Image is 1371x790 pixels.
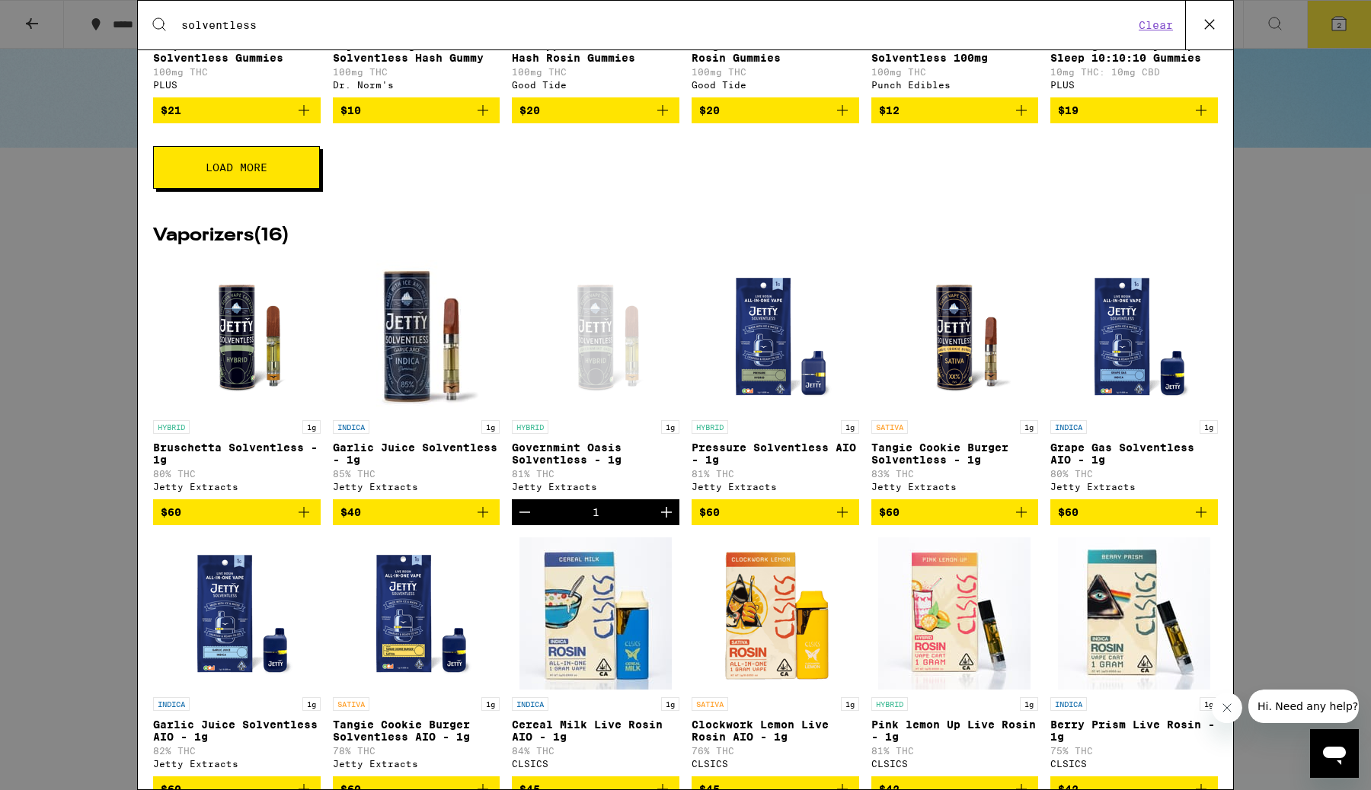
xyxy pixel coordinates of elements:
div: PLUS [153,80,321,90]
p: 80% THC [153,469,321,479]
p: 1g [302,420,321,434]
div: Jetty Extracts [692,482,859,492]
div: PLUS [1050,80,1218,90]
p: 10mg THC: 10mg CBD [1050,67,1218,77]
p: INDICA [1050,697,1087,711]
p: HYBRID [153,420,190,434]
a: Open page for Garlic Juice Solventless - 1g from Jetty Extracts [333,260,500,499]
p: SATIVA [333,697,369,711]
p: 81% THC [871,746,1039,756]
p: HYBRID [871,697,908,711]
p: Garlic Juice Solventless AIO - 1g [153,718,321,743]
p: HYBRID [692,420,728,434]
p: Clockwork Lemon Live Rosin AIO - 1g [692,718,859,743]
span: $60 [879,506,900,518]
p: Goodnight Cherry Deep Sleep 10:10:10 Gummies [1050,40,1218,64]
p: 1g [661,697,679,711]
img: Jetty Extracts - Bruschetta Solventless - 1g [161,260,313,413]
span: $10 [340,104,361,116]
img: CLSICS - Pink lemon Up Live Rosin - 1g [878,537,1031,690]
img: Jetty Extracts - Garlic Juice Solventless - 1g [340,260,492,413]
a: Open page for Pink lemon Up Live Rosin - 1g from CLSICS [871,537,1039,776]
a: Open page for Bruschetta Solventless - 1g from Jetty Extracts [153,260,321,499]
div: CLSICS [871,759,1039,769]
p: 81% THC [512,469,679,479]
img: Jetty Extracts - Tangie Cookie Burger Solventless AIO - 1g [340,537,492,690]
button: Add to bag [1050,499,1218,525]
p: 85% THC [333,469,500,479]
a: Open page for Berry Prism Live Rosin - 1g from CLSICS [1050,537,1218,776]
p: 1g [841,420,859,434]
button: Add to bag [692,97,859,123]
p: 80% THC [1050,469,1218,479]
div: Dr. Norm's [333,80,500,90]
a: Open page for Tangie Cookie Burger Solventless AIO - 1g from Jetty Extracts [333,537,500,776]
p: 100mg THC [333,67,500,77]
p: Key Lime High Solventless Hash Gummy [333,40,500,64]
p: HYBRID [512,420,548,434]
div: Punch Edibles [871,80,1039,90]
p: 76% THC [692,746,859,756]
a: Open page for Governmint Oasis Solventless - 1g from Jetty Extracts [512,260,679,499]
p: Berry Prism Live Rosin - 1g [1050,718,1218,743]
div: CLSICS [1050,759,1218,769]
p: 84% THC [512,746,679,756]
img: CLSICS - Cereal Milk Live Rosin AIO - 1g [519,537,672,690]
p: 100mg THC [692,67,859,77]
p: Pressure Solventless AIO - 1g [692,441,859,466]
a: Open page for Clockwork Lemon Live Rosin AIO - 1g from CLSICS [692,537,859,776]
p: Governmint Oasis Solventless - 1g [512,441,679,466]
img: CLSICS - Berry Prism Live Rosin - 1g [1058,537,1210,690]
button: Add to bag [333,499,500,525]
p: SF Milk Chocolate Solventless 100mg [871,40,1039,64]
p: 83% THC [871,469,1039,479]
p: 1g [1020,697,1038,711]
p: SATIVA [871,420,908,434]
p: SATIVA [692,697,728,711]
iframe: Close message [1212,693,1242,723]
p: 1g [302,697,321,711]
input: Search for products & categories [181,18,1134,32]
p: 1g [841,697,859,711]
h2: Vaporizers ( 16 ) [153,227,1218,245]
p: INDICA [512,697,548,711]
span: $19 [1058,104,1079,116]
button: Add to bag [692,499,859,525]
button: Increment [654,499,679,525]
a: Open page for Garlic Juice Solventless AIO - 1g from Jetty Extracts [153,537,321,776]
button: Decrement [512,499,538,525]
p: 100mg THC [871,67,1039,77]
div: Jetty Extracts [512,482,679,492]
span: $21 [161,104,181,116]
p: Bruschetta Solventless - 1g [153,441,321,466]
p: Garlic Juice Solventless - 1g [333,441,500,466]
div: Good Tide [512,80,679,90]
span: $20 [699,104,720,116]
div: Jetty Extracts [153,759,321,769]
button: Add to bag [1050,97,1218,123]
img: Jetty Extracts - Grape Gas Solventless AIO - 1g [1058,260,1210,413]
p: Tangie Cookie Burger Solventless - 1g [871,441,1039,466]
iframe: Button to launch messaging window [1310,729,1359,778]
iframe: Message from company [1248,690,1359,723]
span: $12 [879,104,900,116]
span: $60 [1058,506,1079,518]
p: 78% THC [333,746,500,756]
div: Good Tide [692,80,859,90]
p: 1g [661,420,679,434]
div: Jetty Extracts [333,482,500,492]
span: $60 [699,506,720,518]
p: 1g [481,420,500,434]
span: $60 [161,506,181,518]
p: INDICA [1050,420,1087,434]
button: Add to bag [871,97,1039,123]
p: Pineapple Solventless Hash Rosin Gummies [512,40,679,64]
p: Pink lemon Up Live Rosin - 1g [871,718,1039,743]
p: 82% THC [153,746,321,756]
button: Add to bag [871,499,1039,525]
p: 81% THC [692,469,859,479]
p: 100mg THC [153,67,321,77]
button: Clear [1134,18,1178,32]
img: Jetty Extracts - Pressure Solventless AIO - 1g [699,260,852,413]
p: INDICA [333,420,369,434]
